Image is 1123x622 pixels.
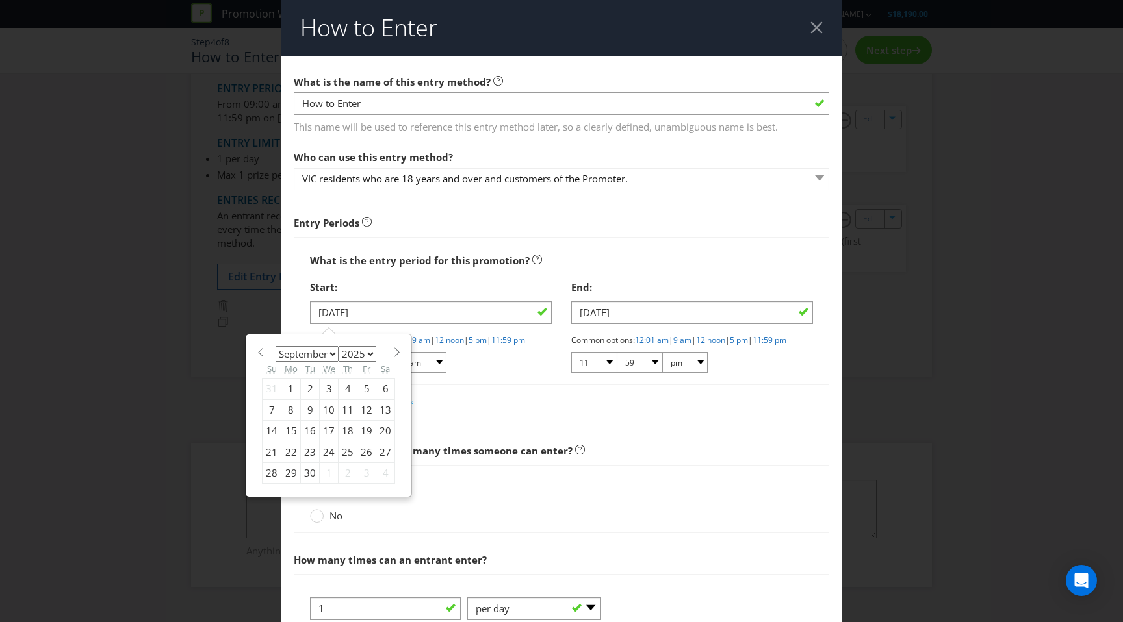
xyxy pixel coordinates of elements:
[301,379,320,399] div: 2
[357,399,376,420] div: 12
[294,444,573,457] span: Are there limits on how many times someone can enter?
[339,379,357,399] div: 4
[320,442,339,462] div: 24
[339,399,357,420] div: 11
[285,363,298,375] abbr: Monday
[263,462,281,483] div: 28
[301,462,320,483] div: 30
[281,421,301,442] div: 15
[263,399,281,420] div: 7
[376,399,395,420] div: 13
[376,379,395,399] div: 6
[294,553,487,566] span: How many times can an entrant enter?
[343,363,353,375] abbr: Thursday
[435,334,464,345] a: 12 noon
[725,334,730,345] span: |
[357,462,376,483] div: 3
[310,254,530,267] span: What is the entry period for this promotion?
[464,334,469,345] span: |
[571,274,813,301] div: End:
[301,442,320,462] div: 23
[730,334,748,345] a: 5 pm
[281,442,301,462] div: 22
[320,379,339,399] div: 3
[487,334,491,345] span: |
[267,363,277,375] abbr: Sunday
[281,379,301,399] div: 1
[263,379,281,399] div: 31
[412,334,430,345] a: 9 am
[320,399,339,420] div: 10
[748,334,753,345] span: |
[320,421,339,442] div: 17
[357,442,376,462] div: 26
[673,334,691,345] a: 9 am
[300,15,437,41] h2: How to Enter
[357,379,376,399] div: 5
[376,421,395,442] div: 20
[430,334,435,345] span: |
[339,442,357,462] div: 25
[696,334,725,345] a: 12 noon
[571,301,813,324] input: DD/MM/YY
[363,363,370,375] abbr: Friday
[1066,565,1097,596] div: Open Intercom Messenger
[310,274,552,301] div: Start:
[323,363,335,375] abbr: Wednesday
[339,462,357,483] div: 2
[357,421,376,442] div: 19
[469,334,487,345] a: 5 pm
[294,216,359,229] strong: Entry Periods
[635,334,669,345] a: 12:01 am
[263,442,281,462] div: 21
[329,509,342,522] span: No
[376,442,395,462] div: 27
[376,462,395,483] div: 4
[305,363,315,375] abbr: Tuesday
[281,399,301,420] div: 8
[571,334,635,345] span: Common options:
[339,421,357,442] div: 18
[753,334,786,345] a: 11:59 pm
[669,334,673,345] span: |
[320,462,339,483] div: 1
[263,421,281,442] div: 14
[294,75,491,88] span: What is the name of this entry method?
[381,363,390,375] abbr: Saturday
[301,421,320,442] div: 16
[691,334,696,345] span: |
[281,462,301,483] div: 29
[294,116,829,134] span: This name will be used to reference this entry method later, so a clearly defined, unambiguous na...
[301,399,320,420] div: 9
[310,301,552,324] input: DD/MM/YY
[491,334,525,345] a: 11:59 pm
[294,151,453,164] span: Who can use this entry method?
